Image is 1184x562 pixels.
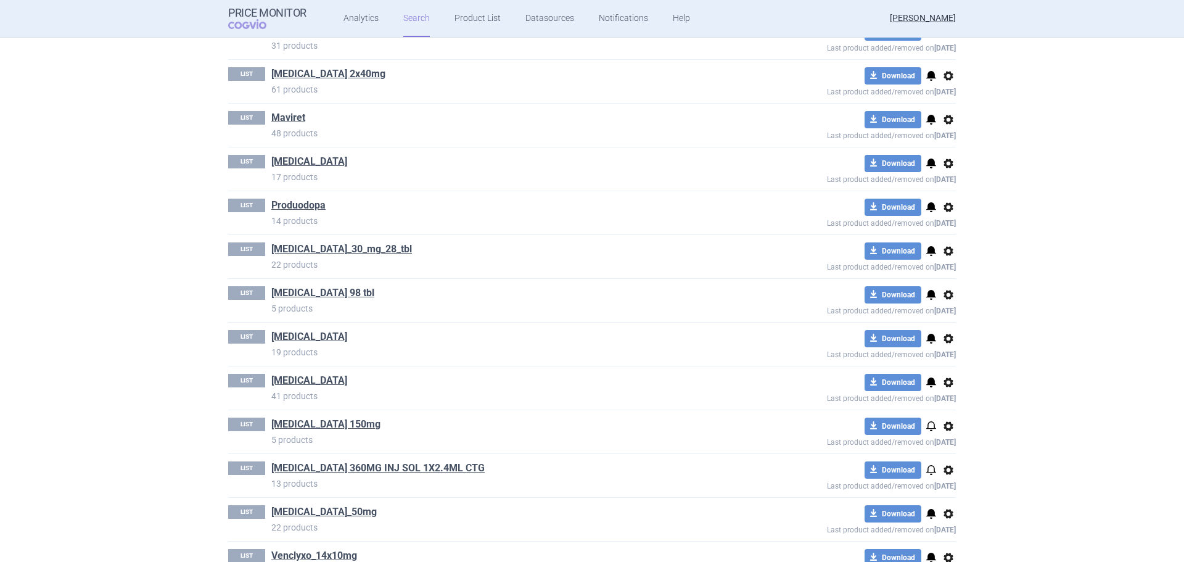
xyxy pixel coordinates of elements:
h1: RINVOQ 98 tbl [271,286,374,302]
p: LIST [228,155,265,168]
p: 13 products [271,477,738,490]
p: 48 products [271,127,738,139]
p: Last product added/removed on [738,85,956,96]
a: [MEDICAL_DATA] 2x40mg [271,67,385,81]
h1: Skyrizi [271,330,347,346]
strong: [DATE] [934,438,956,447]
button: Download [865,418,921,435]
p: LIST [228,461,265,475]
span: COGVIO [228,19,284,29]
p: Last product added/removed on [738,523,956,534]
p: LIST [228,286,265,300]
button: Download [865,67,921,85]
h1: Produodopa [271,199,326,215]
strong: [DATE] [934,394,956,403]
p: LIST [228,330,265,344]
h1: Ozurdex [271,155,347,171]
strong: [DATE] [934,219,956,228]
strong: [DATE] [934,175,956,184]
a: [MEDICAL_DATA] [271,155,347,168]
h1: SKYRIZI 360MG INJ SOL 1X2.4ML CTG [271,461,485,477]
button: Download [865,111,921,128]
h1: Skyrizi [271,374,347,390]
button: Download [865,199,921,216]
button: Download [865,505,921,523]
button: Download [865,286,921,304]
h1: Rinvoq_30_mg_28_tbl [271,242,412,258]
h1: Skyrizi 150mg [271,418,380,434]
p: 5 products [271,434,738,446]
strong: [DATE] [934,263,956,271]
p: 41 products [271,390,738,402]
p: LIST [228,67,265,81]
strong: [DATE] [934,482,956,490]
p: Last product added/removed on [738,347,956,359]
button: Download [865,374,921,391]
a: [MEDICAL_DATA] 98 tbl [271,286,374,300]
strong: [DATE] [934,350,956,359]
h1: Synagis_50mg [271,505,377,521]
a: Produodopa [271,199,326,212]
p: 22 products [271,521,738,534]
p: LIST [228,374,265,387]
p: 17 products [271,171,738,183]
button: Download [865,242,921,260]
p: Last product added/removed on [738,260,956,271]
button: Download [865,155,921,172]
h1: Hyrimoz 2x40mg [271,67,385,83]
a: [MEDICAL_DATA]_30_mg_28_tbl [271,242,412,256]
a: [MEDICAL_DATA] [271,374,347,387]
p: LIST [228,242,265,256]
button: Download [865,330,921,347]
p: 31 products [271,39,738,52]
p: Last product added/removed on [738,172,956,184]
strong: [DATE] [934,131,956,140]
p: LIST [228,418,265,431]
a: [MEDICAL_DATA] [271,330,347,344]
p: Last product added/removed on [738,216,956,228]
strong: Price Monitor [228,7,306,19]
a: [MEDICAL_DATA] 360MG INJ SOL 1X2.4ML CTG [271,461,485,475]
p: Last product added/removed on [738,128,956,140]
a: [MEDICAL_DATA] 150mg [271,418,380,431]
p: Last product added/removed on [738,435,956,447]
p: Last product added/removed on [738,391,956,403]
a: [MEDICAL_DATA]_50mg [271,505,377,519]
p: 61 products [271,83,738,96]
strong: [DATE] [934,88,956,96]
h1: Maviret [271,111,305,127]
strong: [DATE] [934,307,956,315]
p: 14 products [271,215,738,227]
p: Last product added/removed on [738,41,956,52]
p: 19 products [271,346,738,358]
p: Last product added/removed on [738,479,956,490]
p: LIST [228,505,265,519]
p: 5 products [271,302,738,315]
a: Maviret [271,111,305,125]
p: LIST [228,199,265,212]
p: Last product added/removed on [738,304,956,315]
a: Price MonitorCOGVIO [228,7,306,30]
button: Download [865,461,921,479]
strong: [DATE] [934,526,956,534]
strong: [DATE] [934,44,956,52]
p: 22 products [271,258,738,271]
p: LIST [228,111,265,125]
